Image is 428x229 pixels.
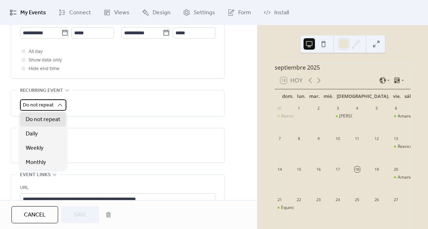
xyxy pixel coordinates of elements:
[69,9,91,17] span: Connect
[339,113,416,119] div: [PERSON_NAME] (FAENA) Comunitario
[238,9,251,17] span: Form
[26,130,38,138] span: Daily
[26,158,46,167] span: Monthly
[29,65,60,73] span: Hide end time
[114,9,129,17] span: Views
[355,106,360,111] div: 4
[258,3,294,22] a: Install
[296,166,301,172] div: 15
[53,3,96,22] a: Connect
[98,3,135,22] a: Views
[316,136,321,141] div: 9
[11,206,58,223] button: Cancel
[24,211,46,219] span: Cancel
[23,100,53,110] span: Do not repeat
[307,89,322,104] div: mar.
[20,86,63,95] span: Recurring event
[316,166,321,172] div: 16
[275,205,294,211] div: Equinoccio de Otoño en Fuego Vivo 🍂✨
[355,197,360,203] div: 25
[29,48,43,56] span: All day
[316,106,321,111] div: 2
[26,144,44,153] span: Weekly
[391,113,411,119] div: Amanecer en Fuego Vivo
[20,9,46,17] span: My Events
[316,197,321,203] div: 23
[296,197,301,203] div: 22
[403,89,416,104] div: sáb.
[393,197,399,203] div: 27
[275,113,294,119] div: Reencuentro
[26,115,60,124] span: Do not repeat
[391,89,403,104] div: vie.
[374,197,379,203] div: 26
[322,89,335,104] div: mié.
[374,166,379,172] div: 19
[393,166,399,172] div: 20
[20,171,51,179] span: Event links
[277,166,282,172] div: 14
[137,3,176,22] a: Design
[153,9,170,17] span: Design
[194,9,215,17] span: Settings
[391,144,411,150] div: Reencuentro
[281,113,306,119] div: Reencuentro
[295,89,307,104] div: lun.
[335,197,340,203] div: 24
[277,197,282,203] div: 21
[29,56,62,65] span: Show date only
[335,136,340,141] div: 10
[374,136,379,141] div: 12
[275,63,411,72] div: septiembre 2025
[20,184,214,192] div: URL
[333,113,352,119] div: Temazcalli - Tekio (FAENA) Comunitario
[280,89,295,104] div: dom.
[222,3,256,22] a: Form
[178,3,220,22] a: Settings
[296,136,301,141] div: 8
[398,144,423,150] div: Reencuentro
[335,106,340,111] div: 3
[393,106,399,111] div: 6
[355,166,360,172] div: 18
[335,89,391,104] div: [DEMOGRAPHIC_DATA].
[393,136,399,141] div: 13
[277,106,282,111] div: 31
[4,3,51,22] a: My Events
[274,9,289,17] span: Install
[335,166,340,172] div: 17
[374,106,379,111] div: 5
[296,106,301,111] div: 1
[355,136,360,141] div: 11
[281,205,362,211] div: Equinoccio de Otoño en Fuego Vivo 🍂✨
[391,174,411,180] div: Amanecer con Temazcalli
[277,136,282,141] div: 7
